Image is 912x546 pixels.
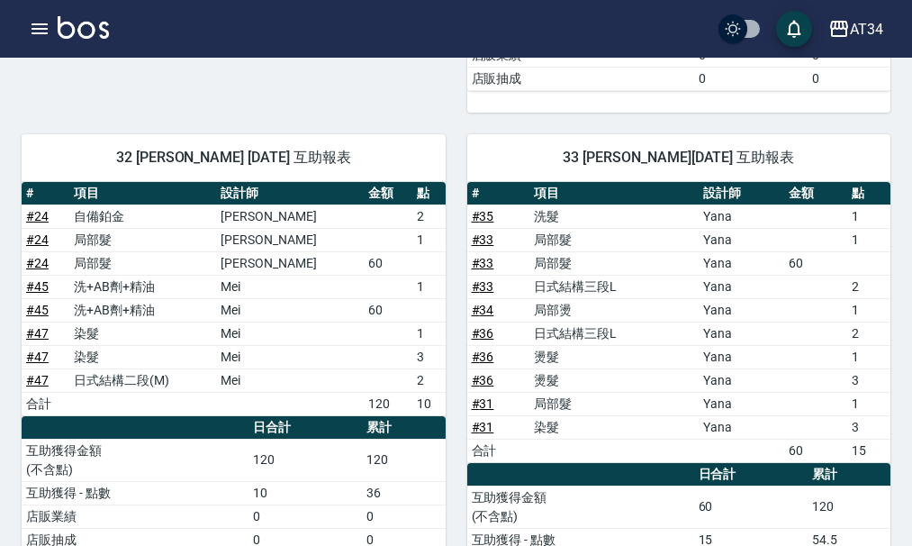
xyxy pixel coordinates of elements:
th: 日合計 [694,463,808,487]
th: # [467,182,530,205]
table: a dense table [467,182,891,463]
td: 10 [412,392,446,415]
td: 局部髮 [69,251,216,275]
td: 合計 [467,439,530,462]
a: #47 [26,373,49,387]
a: #45 [26,303,49,317]
td: 局部髮 [69,228,216,251]
td: 60 [364,251,411,275]
td: 局部髮 [529,251,698,275]
td: Yana [699,228,785,251]
td: 2 [847,275,890,298]
td: 染髮 [69,322,216,345]
td: 60 [784,251,847,275]
td: Mei [216,322,364,345]
td: Yana [699,392,785,415]
td: 15 [847,439,890,462]
td: 1 [847,205,890,228]
td: 2 [847,322,890,345]
a: #47 [26,350,49,364]
td: 局部髮 [529,228,698,251]
a: #31 [472,420,494,434]
td: Yana [699,345,785,369]
td: Mei [216,298,364,322]
th: 金額 [784,182,847,205]
th: 金額 [364,182,411,205]
a: #24 [26,209,49,223]
td: 3 [847,369,890,392]
td: 局部髮 [529,392,698,415]
td: 1 [412,322,446,345]
td: 染髮 [69,345,216,369]
th: 設計師 [216,182,364,205]
td: 0 [808,67,890,90]
a: #36 [472,326,494,341]
a: #47 [26,326,49,341]
td: 洗+AB劑+精油 [69,298,216,322]
td: 0 [248,505,362,528]
a: #31 [472,396,494,411]
td: 1 [412,228,446,251]
th: 累計 [808,463,890,487]
img: Logo [58,16,109,39]
td: 燙髮 [529,369,698,392]
td: Yana [699,322,785,345]
td: Yana [699,369,785,392]
td: 120 [248,439,362,481]
td: Mei [216,345,364,369]
td: 染髮 [529,415,698,439]
a: #35 [472,209,494,223]
td: 60 [364,298,411,322]
td: 燙髮 [529,345,698,369]
td: 1 [847,298,890,322]
th: 項目 [69,182,216,205]
button: save [776,11,812,47]
td: 3 [847,415,890,439]
td: 60 [784,439,847,462]
a: #33 [472,279,494,294]
td: Yana [699,275,785,298]
a: #34 [472,303,494,317]
td: 0 [694,67,808,90]
div: AT34 [850,18,883,41]
td: 10 [248,481,362,505]
button: AT34 [821,11,890,48]
td: Mei [216,275,364,298]
th: 設計師 [699,182,785,205]
td: 120 [364,392,411,415]
td: 日式結構三段L [529,322,698,345]
th: # [22,182,69,205]
a: #33 [472,256,494,270]
td: Yana [699,251,785,275]
td: Mei [216,369,364,392]
td: Yana [699,205,785,228]
td: 60 [694,486,808,528]
td: [PERSON_NAME] [216,251,364,275]
td: 洗+AB劑+精油 [69,275,216,298]
td: 36 [362,481,445,505]
td: [PERSON_NAME] [216,228,364,251]
td: 自備鉑金 [69,205,216,228]
td: 120 [808,486,890,528]
td: 2 [412,369,446,392]
td: Yana [699,415,785,439]
td: 0 [362,505,445,528]
td: 1 [847,392,890,415]
td: 1 [847,228,890,251]
td: 日式結構二段(M) [69,369,216,392]
td: 店販業績 [22,505,248,528]
td: 互助獲得金額 (不含點) [22,439,248,481]
td: 合計 [22,392,69,415]
td: 日式結構三段L [529,275,698,298]
th: 項目 [529,182,698,205]
td: 互助獲得 - 點數 [22,481,248,505]
a: #45 [26,279,49,294]
span: 32 [PERSON_NAME] [DATE] 互助報表 [43,149,424,167]
th: 日合計 [248,416,362,440]
a: #24 [26,232,49,247]
td: 互助獲得金額 (不含點) [467,486,694,528]
th: 點 [847,182,890,205]
td: 1 [412,275,446,298]
td: 洗髮 [529,205,698,228]
a: #36 [472,350,494,364]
